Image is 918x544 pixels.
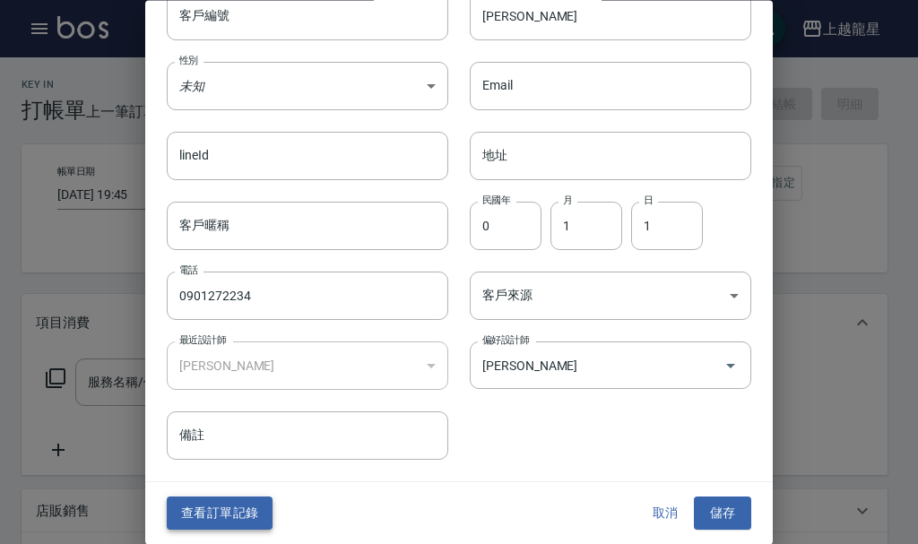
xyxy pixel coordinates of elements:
[167,342,448,391] div: [PERSON_NAME]
[179,334,226,348] label: 最近設計師
[637,497,694,531] button: 取消
[179,54,198,67] label: 性別
[482,334,529,348] label: 偏好設計師
[167,497,273,531] button: 查看訂單記錄
[482,194,510,207] label: 民國年
[563,194,572,207] label: 月
[179,264,198,278] label: 電話
[716,351,745,380] button: Open
[694,497,751,531] button: 儲存
[179,79,204,93] em: 未知
[644,194,653,207] label: 日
